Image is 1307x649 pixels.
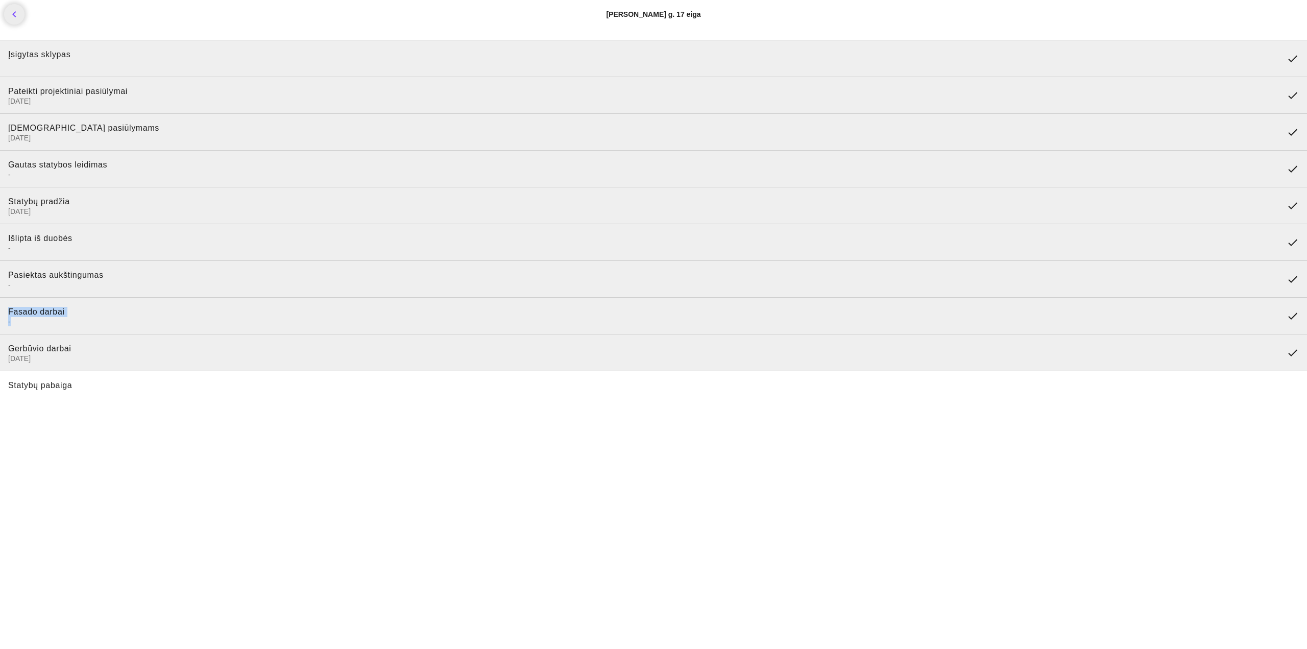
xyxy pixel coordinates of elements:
[8,280,1278,290] span: -
[8,271,104,279] span: Pasiektas aukštingumas
[8,170,1278,179] span: -
[8,8,20,20] i: chevron_left
[8,307,65,316] span: Fasado darbai
[1287,347,1299,359] i: done
[8,160,107,169] span: Gautas statybos leidimas
[1287,273,1299,285] i: done
[8,354,1278,363] span: [DATE]
[8,97,1278,106] span: [DATE]
[1287,310,1299,322] i: done
[8,124,159,132] span: [DEMOGRAPHIC_DATA] pasiūlymams
[8,344,71,353] span: Gerbūvio darbai
[1287,53,1299,65] i: done
[4,4,25,25] a: chevron_left
[1287,200,1299,212] i: done
[1287,236,1299,249] i: done
[1287,89,1299,102] i: done
[1287,126,1299,138] i: done
[606,9,700,19] div: [PERSON_NAME] g. 17 eiga
[8,197,70,206] span: Statybų pradžia
[8,133,1278,142] span: [DATE]
[8,381,72,390] span: Statybų pabaiga
[8,317,1278,326] span: -
[8,87,128,95] span: Pateikti projektiniai pasiūlymai
[8,207,1278,216] span: [DATE]
[8,234,72,243] span: Išlipta iš duobės
[1287,163,1299,175] i: done
[8,244,1278,253] span: -
[8,50,70,59] span: Įsigytas sklypas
